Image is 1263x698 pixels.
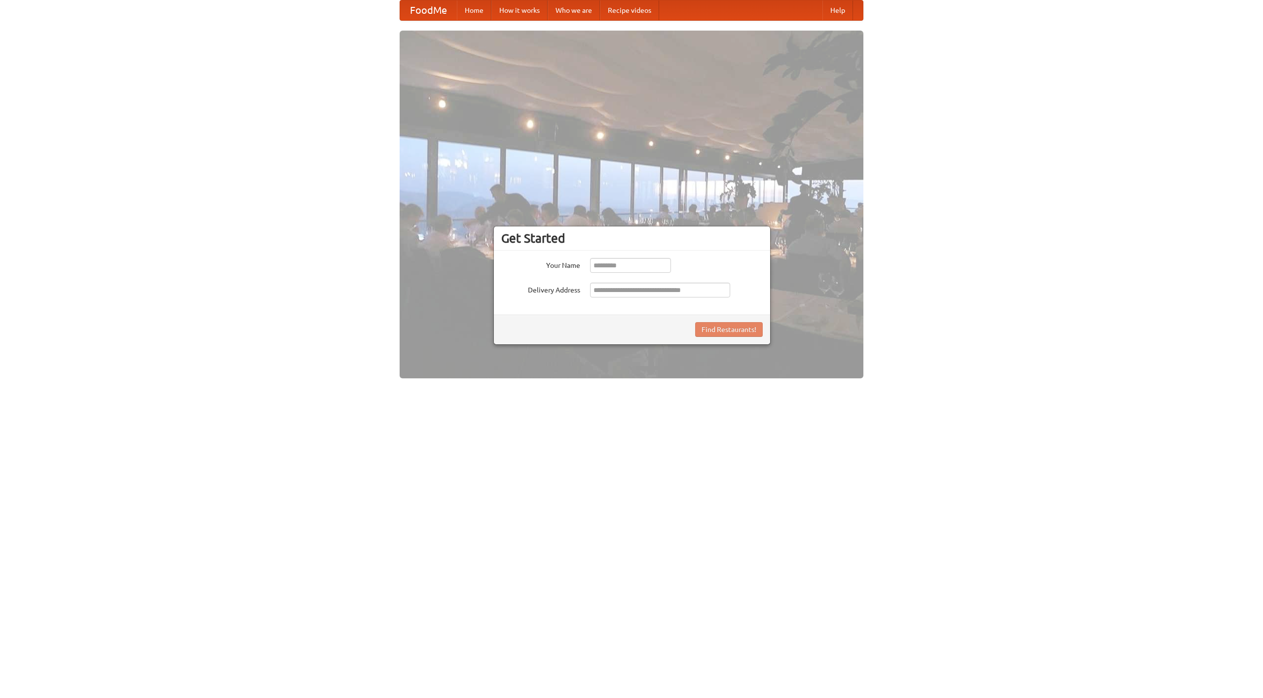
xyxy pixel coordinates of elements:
a: Who we are [548,0,600,20]
label: Your Name [501,258,580,270]
a: FoodMe [400,0,457,20]
a: Home [457,0,491,20]
a: Help [822,0,853,20]
h3: Get Started [501,231,763,246]
a: How it works [491,0,548,20]
a: Recipe videos [600,0,659,20]
button: Find Restaurants! [695,322,763,337]
label: Delivery Address [501,283,580,295]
